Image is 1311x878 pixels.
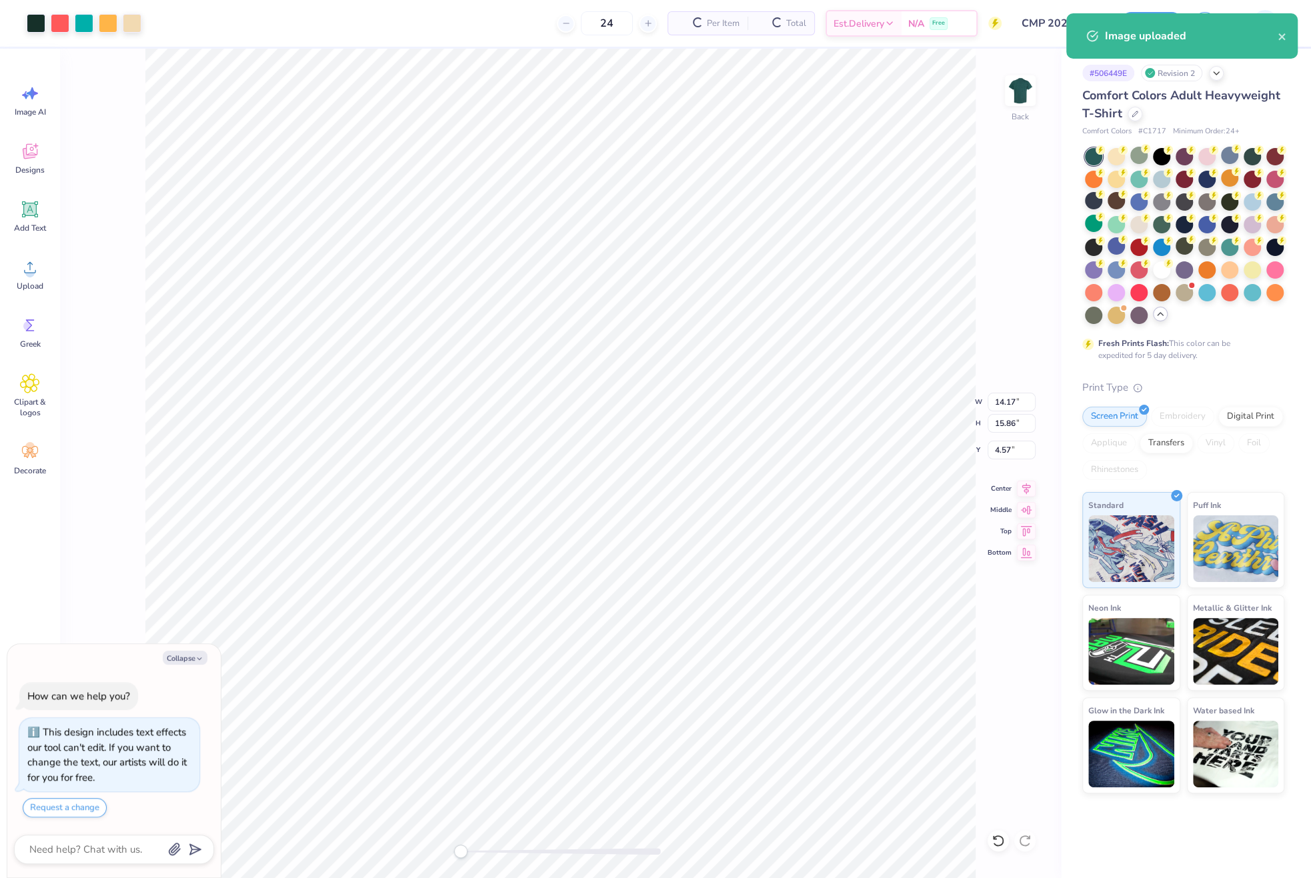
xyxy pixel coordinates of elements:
[15,165,45,175] span: Designs
[1278,28,1287,44] button: close
[1218,407,1283,427] div: Digital Print
[932,19,945,28] span: Free
[15,107,46,117] span: Image AI
[1173,126,1240,137] span: Minimum Order: 24 +
[8,397,52,418] span: Clipart & logos
[1238,433,1270,453] div: Foil
[1088,721,1174,787] img: Glow in the Dark Ink
[908,17,924,31] span: N/A
[1098,338,1169,349] strong: Fresh Prints Flash:
[1140,433,1193,453] div: Transfers
[1105,28,1278,44] div: Image uploaded
[1151,407,1214,427] div: Embroidery
[1098,337,1262,361] div: This color can be expedited for 5 day delivery.
[1012,111,1029,123] div: Back
[163,651,207,665] button: Collapse
[1141,65,1202,81] div: Revision 2
[1197,433,1234,453] div: Vinyl
[1007,77,1034,104] img: Back
[1193,498,1221,512] span: Puff Ink
[1193,703,1254,717] span: Water based Ink
[988,483,1012,494] span: Center
[1012,10,1110,37] input: Untitled Design
[1138,126,1166,137] span: # C1717
[1252,10,1278,37] img: Zhor Junavee Antocan
[581,11,633,35] input: – –
[1193,515,1279,582] img: Puff Ink
[27,689,130,703] div: How can we help you?
[988,547,1012,558] span: Bottom
[17,281,43,291] span: Upload
[1233,10,1284,37] a: ZJ
[454,845,467,858] div: Accessibility label
[14,223,46,233] span: Add Text
[23,798,107,817] button: Request a change
[1082,65,1134,81] div: # 506449E
[1082,126,1132,137] span: Comfort Colors
[1088,498,1124,512] span: Standard
[834,17,884,31] span: Est. Delivery
[1088,601,1121,615] span: Neon Ink
[988,505,1012,515] span: Middle
[707,17,740,31] span: Per Item
[1082,87,1280,121] span: Comfort Colors Adult Heavyweight T-Shirt
[1082,433,1136,453] div: Applique
[786,17,806,31] span: Total
[1082,460,1147,480] div: Rhinestones
[988,526,1012,537] span: Top
[1088,618,1174,685] img: Neon Ink
[1088,703,1164,717] span: Glow in the Dark Ink
[1082,407,1147,427] div: Screen Print
[1193,618,1279,685] img: Metallic & Glitter Ink
[14,465,46,476] span: Decorate
[1193,721,1279,787] img: Water based Ink
[1082,380,1284,395] div: Print Type
[20,339,41,349] span: Greek
[1088,515,1174,582] img: Standard
[1193,601,1272,615] span: Metallic & Glitter Ink
[27,725,187,784] div: This design includes text effects our tool can't edit. If you want to change the text, our artist...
